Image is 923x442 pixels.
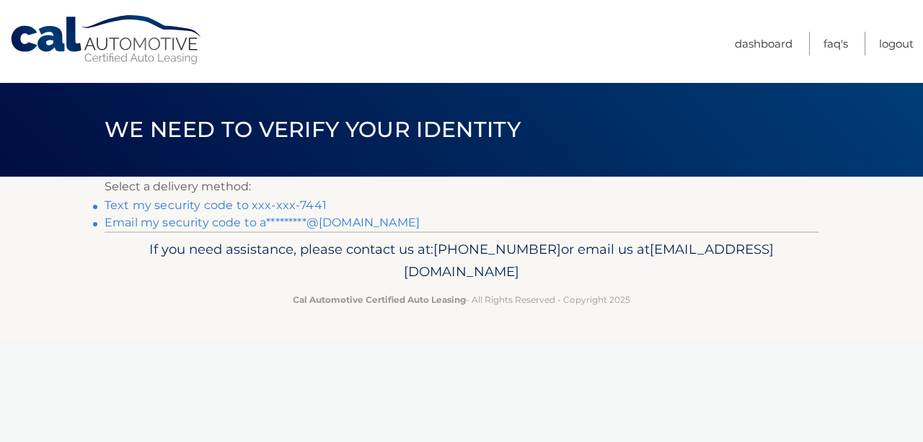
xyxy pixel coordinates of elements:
a: FAQ's [823,32,848,56]
a: Email my security code to a*********@[DOMAIN_NAME] [105,216,420,229]
strong: Cal Automotive Certified Auto Leasing [293,294,466,305]
a: Dashboard [735,32,792,56]
a: Cal Automotive [9,14,204,66]
span: [PHONE_NUMBER] [433,241,561,257]
p: Select a delivery method: [105,177,818,197]
p: - All Rights Reserved - Copyright 2025 [114,292,809,307]
a: Text my security code to xxx-xxx-7441 [105,198,327,212]
span: We need to verify your identity [105,116,521,143]
a: Logout [879,32,914,56]
p: If you need assistance, please contact us at: or email us at [114,238,809,284]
